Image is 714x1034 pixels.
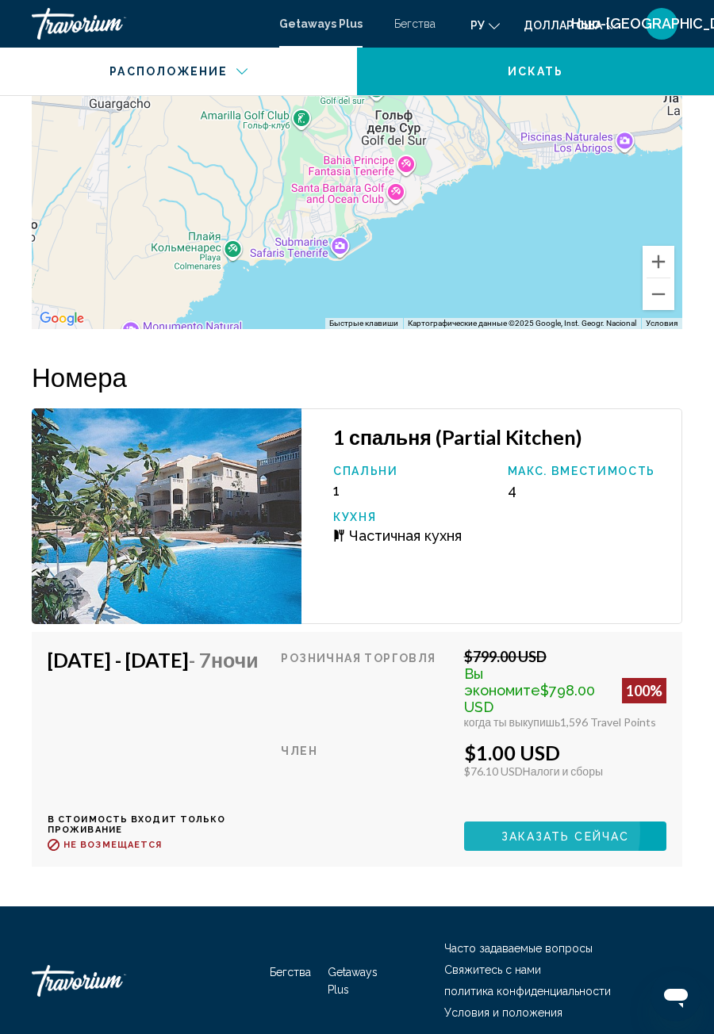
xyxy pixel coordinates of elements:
[329,318,398,329] button: Быстрые клавиши
[349,527,462,544] span: Частичная кухня
[270,966,311,978] a: Бегства
[444,1006,562,1019] a: Условия и положения
[32,408,301,624] img: 2569E01L.jpg
[32,957,190,1005] a: Травориум
[464,648,666,665] div: $799.00 USD
[408,319,636,327] span: Картографические данные ©2025 Google, Inst. Geogr. Nacional
[333,482,340,499] span: 1
[508,482,516,499] span: 4
[464,821,666,851] button: Заказать сейчас
[328,966,378,996] a: Getaways Plus
[464,682,595,715] span: $798.00 USD
[36,308,88,329] a: Открыть эту область в Google Картах (в новом окне)
[523,764,603,778] span: Налоги и сборы
[333,425,666,449] h3: 1 спальня (Partial Kitchen)
[32,361,682,393] h2: Номера
[333,511,492,523] p: Кухня
[464,741,666,764] div: $1.00 USD
[444,985,611,998] a: политика конфиденциальности
[63,840,162,850] span: Не возмещается
[646,319,678,327] a: Условия
[281,741,451,810] div: Член
[641,7,682,40] button: Меню пользователя
[560,715,656,729] span: 1,596 Travel Points
[444,942,593,955] a: Часто задаваемые вопросы
[394,17,436,30] a: Бегства
[651,971,701,1021] iframe: Кнопка запуска окна обмена сообщениями
[524,19,602,32] font: доллар США
[357,48,714,95] button: искать
[470,13,500,36] button: Изменить язык
[444,963,541,976] a: Свяжитесь с нами
[189,648,259,672] span: - 7
[48,648,269,672] h4: [DATE] - [DATE]
[508,66,564,79] span: искать
[464,715,561,729] span: когда ты выкупишь
[281,648,451,729] div: Розничная торговля
[643,246,674,278] button: Увеличить
[622,678,666,703] div: 100%
[32,8,263,40] a: Травориум
[508,465,666,477] p: Макс. вместимость
[464,665,540,699] span: Вы экономите
[48,814,281,835] p: В стоимость входит только проживание
[464,764,666,778] div: $76.10 USD
[36,308,88,329] img: Google
[470,19,485,32] font: ру
[279,17,363,30] a: Getaways Plus
[524,13,617,36] button: Изменить валюту
[333,465,492,477] p: Спальни
[211,648,259,672] span: ночи
[643,278,674,310] button: Уменьшить
[501,830,630,843] span: Заказать сейчас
